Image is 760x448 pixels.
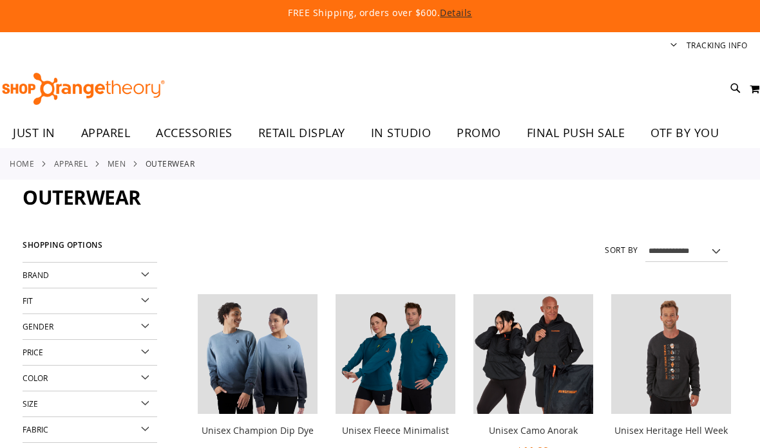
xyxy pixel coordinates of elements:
a: APPAREL [68,118,144,147]
span: Gender [23,321,53,331]
a: Unisex Champion Dip Dye Crewneck [198,294,318,416]
a: ACCESSORIES [143,118,245,148]
label: Sort By [605,245,638,256]
img: Product image for Unisex Camo Anorak [473,294,593,414]
strong: Outerwear [146,158,195,169]
span: Size [23,398,38,409]
span: Outerwear [23,184,141,210]
strong: Shopping Options [23,235,157,263]
img: Product image for Unisex Heritage Hell Week Crewneck Sweatshirt [611,294,731,414]
a: Details [440,6,472,19]
p: FREE Shipping, orders over $600. [44,6,716,19]
div: Fabric [23,417,157,443]
a: Unisex Fleece Minimalist Pocket Hoodie [336,294,455,416]
a: RETAIL DISPLAY [245,118,358,148]
span: IN STUDIO [371,118,432,147]
a: OTF BY YOU [638,118,732,148]
img: Unisex Champion Dip Dye Crewneck [198,294,318,414]
span: Color [23,373,48,383]
span: Fit [23,295,33,306]
a: Product image for Unisex Heritage Hell Week Crewneck Sweatshirt [611,294,731,416]
span: Price [23,347,43,357]
span: Fabric [23,424,48,434]
span: Brand [23,270,49,280]
div: Size [23,391,157,417]
button: Account menu [670,40,677,52]
div: Brand [23,263,157,288]
span: APPAREL [81,118,131,147]
a: APPAREL [54,158,88,169]
a: IN STUDIO [358,118,444,148]
div: Price [23,340,157,366]
a: Home [10,158,34,169]
span: PROMO [457,118,501,147]
a: Product image for Unisex Camo Anorak [473,294,593,416]
a: FINAL PUSH SALE [514,118,638,148]
div: Color [23,366,157,391]
a: Tracking Info [687,40,748,51]
span: JUST IN [13,118,55,147]
a: MEN [108,158,126,169]
div: Fit [23,288,157,314]
a: Unisex Camo Anorak [489,424,578,436]
span: OTF BY YOU [651,118,719,147]
div: Gender [23,314,157,340]
span: ACCESSORIES [156,118,233,147]
span: RETAIL DISPLAY [258,118,345,147]
a: PROMO [444,118,514,148]
span: FINAL PUSH SALE [527,118,625,147]
img: Unisex Fleece Minimalist Pocket Hoodie [336,294,455,414]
